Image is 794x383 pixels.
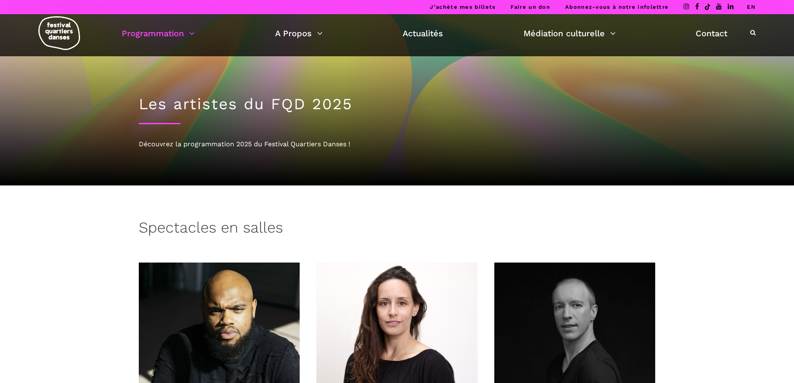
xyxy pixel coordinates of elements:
a: A Propos [275,26,323,40]
a: Abonnez-vous à notre infolettre [565,4,669,10]
div: Découvrez la programmation 2025 du Festival Quartiers Danses ! [139,139,656,150]
h3: Spectacles en salles [139,219,283,240]
a: Contact [696,26,727,40]
a: Faire un don [511,4,550,10]
a: EN [747,4,756,10]
h1: Les artistes du FQD 2025 [139,95,656,113]
img: logo-fqd-med [38,16,80,50]
a: Programmation [122,26,195,40]
a: J’achète mes billets [430,4,496,10]
a: Actualités [403,26,443,40]
a: Médiation culturelle [523,26,616,40]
